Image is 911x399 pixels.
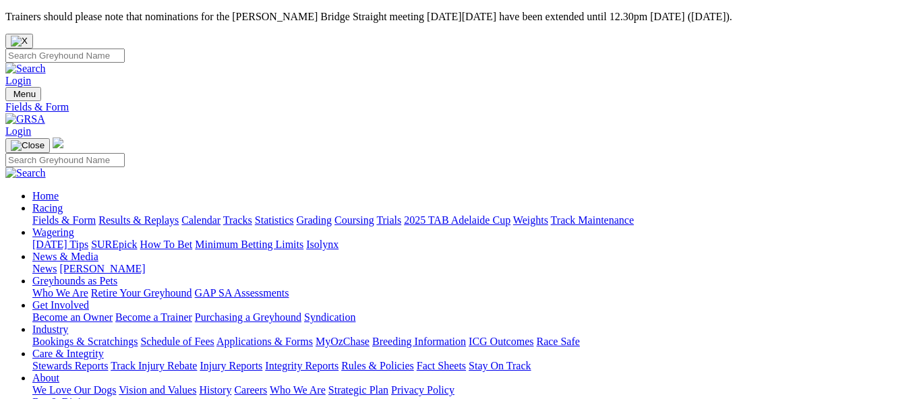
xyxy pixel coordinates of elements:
[11,140,45,151] img: Close
[5,113,45,125] img: GRSA
[200,360,262,371] a: Injury Reports
[181,214,221,226] a: Calendar
[32,226,74,238] a: Wagering
[306,239,339,250] a: Isolynx
[32,251,98,262] a: News & Media
[32,360,906,372] div: Care & Integrity
[32,311,113,323] a: Become an Owner
[32,239,906,251] div: Wagering
[5,11,906,23] p: Trainers should please note that nominations for the [PERSON_NAME] Bridge Straight meeting [DATE]...
[5,34,33,49] button: Close
[32,287,88,299] a: Who We Are
[469,336,533,347] a: ICG Outcomes
[5,167,46,179] img: Search
[11,36,28,47] img: X
[32,384,116,396] a: We Love Our Dogs
[5,87,41,101] button: Toggle navigation
[53,137,63,148] img: logo-grsa-white.png
[59,263,145,274] a: [PERSON_NAME]
[376,214,401,226] a: Trials
[32,360,108,371] a: Stewards Reports
[32,336,138,347] a: Bookings & Scratchings
[32,263,906,275] div: News & Media
[391,384,454,396] a: Privacy Policy
[32,311,906,324] div: Get Involved
[32,214,906,226] div: Racing
[32,299,89,311] a: Get Involved
[32,324,68,335] a: Industry
[13,89,36,99] span: Menu
[234,384,267,396] a: Careers
[5,49,125,63] input: Search
[5,75,31,86] a: Login
[32,214,96,226] a: Fields & Form
[5,101,906,113] a: Fields & Form
[341,360,414,371] a: Rules & Policies
[404,214,510,226] a: 2025 TAB Adelaide Cup
[111,360,197,371] a: Track Injury Rebate
[32,263,57,274] a: News
[536,336,579,347] a: Race Safe
[265,360,339,371] a: Integrity Reports
[32,287,906,299] div: Greyhounds as Pets
[32,348,104,359] a: Care & Integrity
[372,336,466,347] a: Breeding Information
[140,239,193,250] a: How To Bet
[255,214,294,226] a: Statistics
[91,287,192,299] a: Retire Your Greyhound
[316,336,370,347] a: MyOzChase
[32,190,59,202] a: Home
[270,384,326,396] a: Who We Are
[140,336,214,347] a: Schedule of Fees
[216,336,313,347] a: Applications & Forms
[32,239,88,250] a: [DATE] Tips
[469,360,531,371] a: Stay On Track
[195,287,289,299] a: GAP SA Assessments
[32,202,63,214] a: Racing
[32,336,906,348] div: Industry
[195,311,301,323] a: Purchasing a Greyhound
[195,239,303,250] a: Minimum Betting Limits
[334,214,374,226] a: Coursing
[304,311,355,323] a: Syndication
[32,372,59,383] a: About
[417,360,466,371] a: Fact Sheets
[513,214,548,226] a: Weights
[551,214,634,226] a: Track Maintenance
[199,384,231,396] a: History
[5,138,50,153] button: Toggle navigation
[328,384,388,396] a: Strategic Plan
[115,311,192,323] a: Become a Trainer
[119,384,196,396] a: Vision and Values
[98,214,179,226] a: Results & Replays
[91,239,137,250] a: SUREpick
[32,275,117,286] a: Greyhounds as Pets
[223,214,252,226] a: Tracks
[297,214,332,226] a: Grading
[5,63,46,75] img: Search
[5,153,125,167] input: Search
[32,384,906,396] div: About
[5,125,31,137] a: Login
